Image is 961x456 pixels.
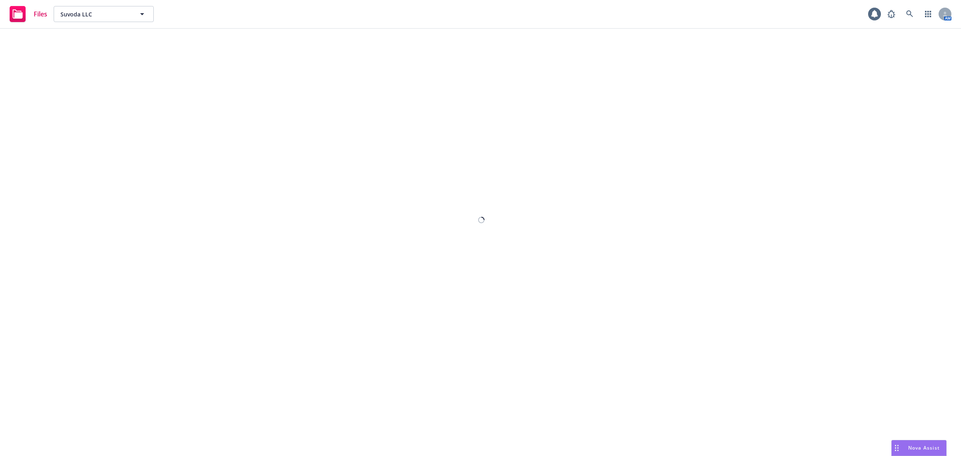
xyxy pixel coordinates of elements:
span: Suvoda LLC [60,10,130,18]
span: Files [34,11,47,17]
button: Nova Assist [891,440,947,456]
a: Files [6,3,50,25]
span: Nova Assist [908,444,940,451]
a: Switch app [920,6,936,22]
button: Suvoda LLC [54,6,154,22]
div: Drag to move [892,440,902,456]
a: Search [902,6,918,22]
a: Report a Bug [883,6,899,22]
